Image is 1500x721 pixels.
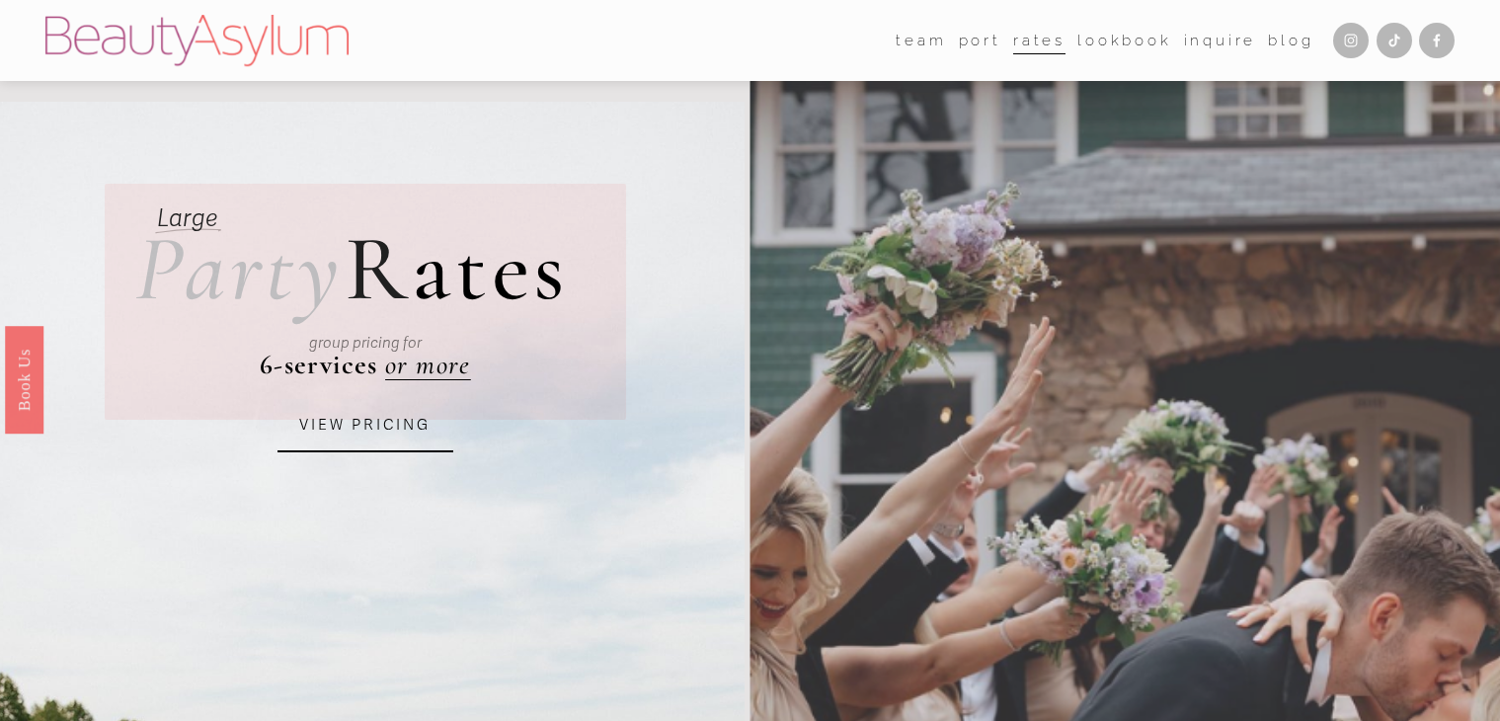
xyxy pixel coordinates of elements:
a: port [959,26,1001,55]
a: Blog [1268,26,1313,55]
em: Party [135,213,344,325]
span: team [896,28,946,54]
a: VIEW PRICING [277,399,453,452]
a: Rates [1013,26,1066,55]
a: TikTok [1377,23,1412,58]
a: Inquire [1184,26,1257,55]
a: Lookbook [1077,26,1171,55]
a: Book Us [5,326,43,434]
span: R [345,213,413,325]
a: Facebook [1419,23,1455,58]
h2: ates [135,223,570,316]
em: group pricing for [309,334,422,352]
a: folder dropdown [896,26,946,55]
img: Beauty Asylum | Bridal Hair &amp; Makeup Charlotte &amp; Atlanta [45,15,349,66]
em: Large [157,203,217,233]
a: Instagram [1333,23,1369,58]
